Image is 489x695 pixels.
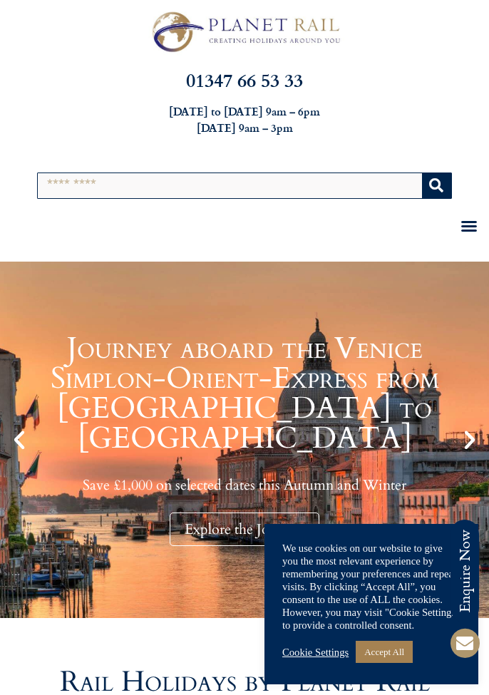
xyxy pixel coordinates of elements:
[7,428,31,452] div: Previous slide
[197,120,293,135] strong: [DATE] 9am – 3pm
[282,542,460,632] div: We use cookies on our website to give you the most relevant experience by remembering your prefer...
[21,476,468,494] p: Save £1,000 on selected dates this Autumn and Winter
[422,173,451,198] button: Search
[144,7,345,56] img: Planet Rail Train Holidays Logo
[170,513,319,546] div: Explore the Journey
[186,66,303,93] a: 01347 66 53 33
[356,641,413,663] a: Accept All
[456,213,482,239] div: Menu Toggle
[458,428,482,452] div: Next slide
[169,103,320,119] strong: [DATE] to [DATE] 9am – 6pm
[21,334,468,453] h1: Journey aboard the Venice Simplon-Orient-Express from [GEOGRAPHIC_DATA] to [GEOGRAPHIC_DATA]
[282,646,349,659] a: Cookie Settings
